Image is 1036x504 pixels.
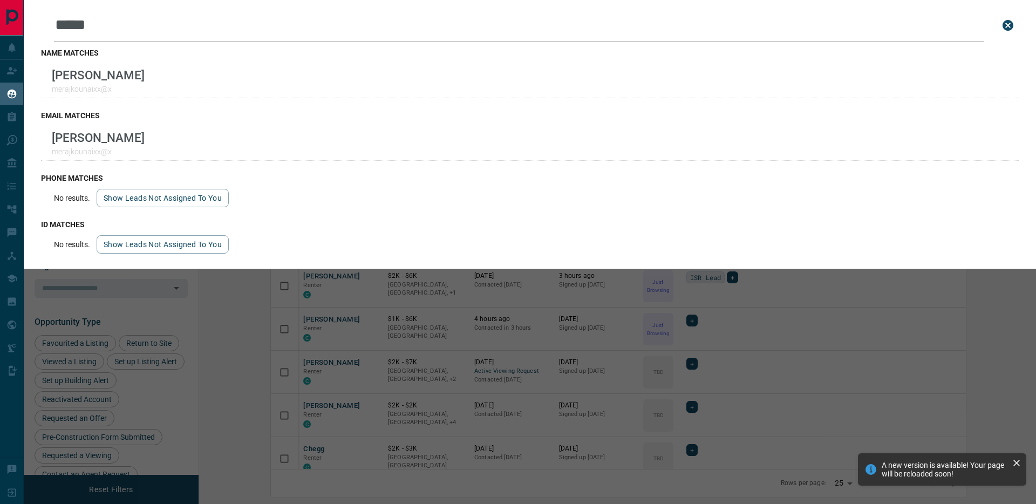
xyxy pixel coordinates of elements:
[97,189,229,207] button: show leads not assigned to you
[882,461,1008,478] div: A new version is available! Your page will be reloaded soon!
[97,235,229,254] button: show leads not assigned to you
[52,85,145,93] p: merajkounaixx@x
[997,15,1019,36] button: close search bar
[52,131,145,145] p: [PERSON_NAME]
[41,49,1019,57] h3: name matches
[41,220,1019,229] h3: id matches
[54,194,90,202] p: No results.
[41,174,1019,182] h3: phone matches
[52,68,145,82] p: [PERSON_NAME]
[41,111,1019,120] h3: email matches
[52,147,145,156] p: merajkounaixx@x
[54,240,90,249] p: No results.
